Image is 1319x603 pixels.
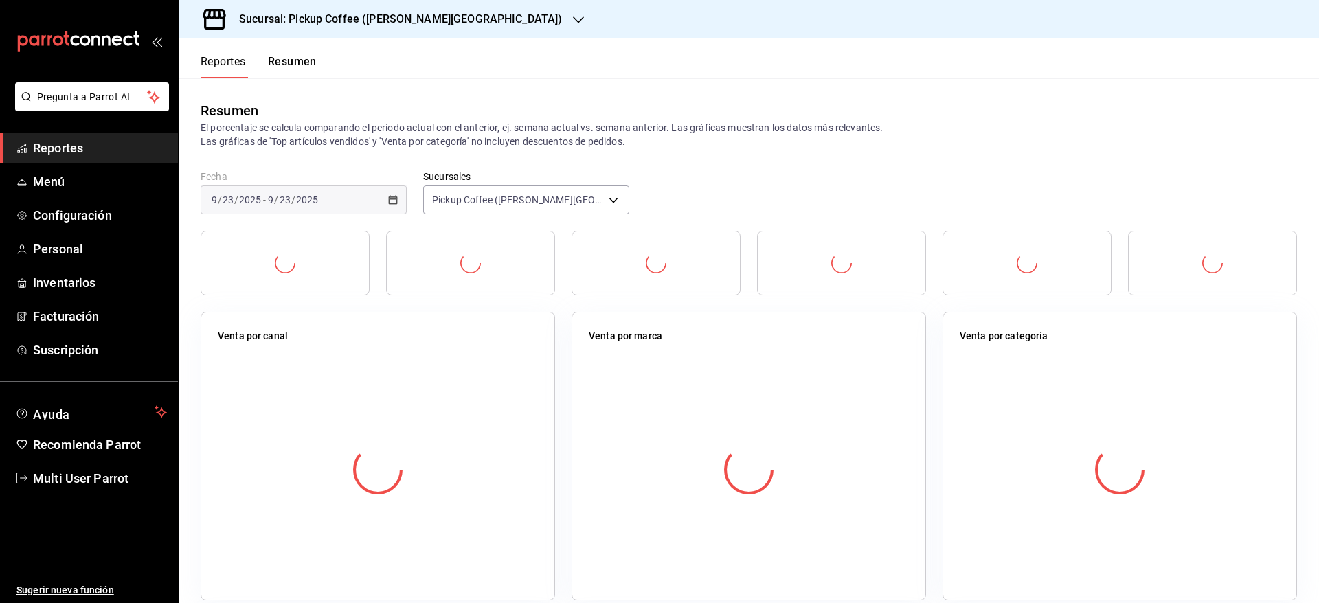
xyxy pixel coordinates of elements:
p: Venta por marca [589,329,662,343]
span: Personal [33,240,167,258]
span: Ayuda [33,404,149,420]
span: Recomienda Parrot [33,435,167,454]
span: / [218,194,222,205]
input: ---- [238,194,262,205]
input: ---- [295,194,319,205]
span: / [234,194,238,205]
input: -- [279,194,291,205]
button: open_drawer_menu [151,36,162,47]
button: Resumen [268,55,317,78]
span: Configuración [33,206,167,225]
span: Facturación [33,307,167,326]
a: Pregunta a Parrot AI [10,100,169,114]
span: Reportes [33,139,167,157]
input: -- [267,194,274,205]
span: / [291,194,295,205]
span: Pickup Coffee ([PERSON_NAME][GEOGRAPHIC_DATA]) [432,193,604,207]
span: Pregunta a Parrot AI [37,90,148,104]
span: Suscripción [33,341,167,359]
div: navigation tabs [201,55,317,78]
p: Venta por canal [218,329,288,343]
h3: Sucursal: Pickup Coffee ([PERSON_NAME][GEOGRAPHIC_DATA]) [228,11,562,27]
button: Reportes [201,55,246,78]
label: Sucursales [423,172,629,181]
span: Multi User Parrot [33,469,167,488]
p: Venta por categoría [960,329,1048,343]
button: Pregunta a Parrot AI [15,82,169,111]
span: Inventarios [33,273,167,292]
span: Menú [33,172,167,191]
input: -- [211,194,218,205]
input: -- [222,194,234,205]
label: Fecha [201,172,407,181]
span: / [274,194,278,205]
p: El porcentaje se calcula comparando el período actual con el anterior, ej. semana actual vs. sema... [201,121,1297,148]
span: Sugerir nueva función [16,583,167,598]
span: - [263,194,266,205]
div: Resumen [201,100,258,121]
